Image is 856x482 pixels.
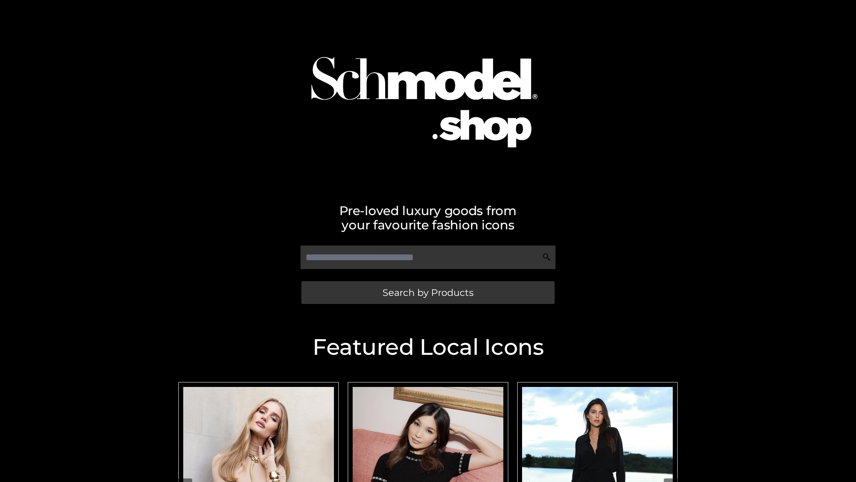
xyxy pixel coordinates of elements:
span: Search by Products [383,288,473,297]
h2: Featured Local Icons​ [174,336,682,358]
img: Search Icon [542,253,551,262]
a: Search by Products [301,281,555,304]
h2: Pre-loved luxury goods from your favourite fashion icons [174,204,682,232]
